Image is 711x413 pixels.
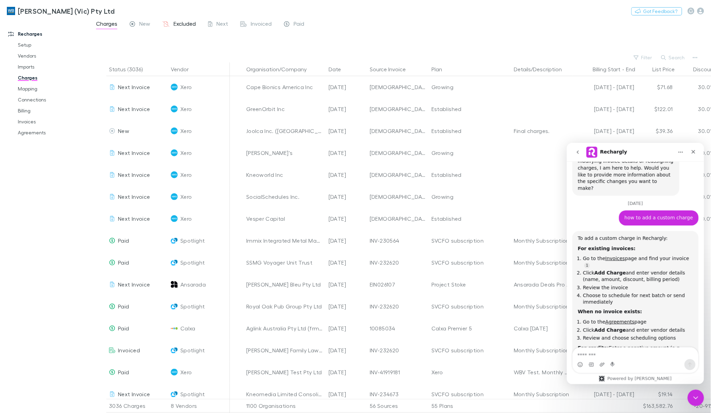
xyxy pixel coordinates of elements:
div: - [576,62,642,76]
a: Agreements [11,127,95,138]
div: INV-232620 [370,339,426,361]
div: Calxa Premier 5 [431,317,508,339]
div: [DEMOGRAPHIC_DATA]-6578810 [370,142,426,164]
div: Growing [431,186,508,208]
span: Spotlight [180,230,205,252]
span: Xero [180,120,192,142]
span: Xero [180,164,192,186]
span: Paid [118,237,129,244]
a: Connections [11,94,95,105]
button: End [626,62,635,76]
span: Xero [180,142,192,164]
span: New [139,20,150,29]
span: Next Invoice [118,391,150,397]
div: [DATE] [326,339,367,361]
div: [DEMOGRAPHIC_DATA]-6578810 [370,164,426,186]
div: [DATE] [326,120,367,142]
div: Established [431,98,508,120]
div: [DATE] [326,230,367,252]
div: Monthly Subscription [514,383,570,405]
div: 56 Sources [367,399,429,413]
span: Next Invoice [118,215,150,222]
div: [DATE] [326,164,367,186]
button: Plan [431,62,450,76]
span: Charges [96,20,117,29]
span: Xero [180,186,192,208]
span: Next [216,20,228,29]
div: Monthly Subscription [514,339,570,361]
div: $39.36 [635,120,676,142]
div: [DEMOGRAPHIC_DATA]-6578810 [370,186,426,208]
div: [DATE] [326,295,367,317]
button: Status (3036) [109,62,151,76]
h3: [PERSON_NAME] (Vic) Pty Ltd [18,7,115,15]
span: Paid [118,303,129,309]
div: Royal Oak Pub Group Pty Ltd [246,295,323,317]
div: [DATE] - [DATE] [576,142,635,164]
span: Next Invoice [118,84,150,90]
span: Spotlight [180,339,205,361]
div: 55 Plans [429,399,511,413]
div: Growing [431,76,508,98]
span: Ansarada [180,274,206,295]
img: Xero's Logo [171,171,178,178]
button: Filter [630,53,656,62]
img: Spotlight's Logo [171,391,178,398]
img: Xero's Logo [171,149,178,156]
span: Xero [180,361,192,383]
a: Charges [11,72,95,83]
div: $163,582.76 [635,399,676,413]
div: Monthly Subscription [514,295,570,317]
div: Cape Bionics America Inc [246,76,323,98]
div: Vesper Capital [246,208,323,230]
div: WBV Test. Monthly Subscription, Grow, [DATE] to [DATE] 90% Discount. [514,361,570,383]
button: Search [658,53,689,62]
div: [DATE] [326,317,367,339]
div: [PERSON_NAME] Test Pty Ltd [246,361,323,383]
div: [DATE] - [DATE] [576,120,635,142]
img: Xero's Logo [171,127,178,134]
div: Project Stoke [431,274,508,295]
iframe: Intercom live chat [567,143,704,384]
span: Calxa [180,317,195,339]
button: List Price [653,62,683,76]
a: Recharges [1,28,95,39]
div: [DEMOGRAPHIC_DATA]-6578810 [370,98,426,120]
div: [DATE] [326,142,367,164]
button: Details/Description [514,62,570,76]
div: INV-232620 [370,252,426,274]
span: Paid [118,325,129,331]
button: Organisation/Company [246,62,315,76]
div: [DEMOGRAPHIC_DATA]-6578810 [370,120,426,142]
div: [DEMOGRAPHIC_DATA]-6578810 [370,208,426,230]
span: Paid [118,369,129,375]
div: Immix Integrated Metal Management P/L [246,230,323,252]
div: Monthly Subscription [514,252,570,274]
span: Paid [294,20,304,29]
div: GreenOrbit Inc [246,98,323,120]
span: Spotlight [180,252,205,274]
div: SVCFO subscription [431,295,508,317]
div: SVCFO subscription [431,383,508,405]
div: Final charges. [514,120,570,142]
div: Calxa [DATE] [514,317,570,339]
span: Spotlight [180,295,205,317]
a: Mapping [11,83,95,94]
